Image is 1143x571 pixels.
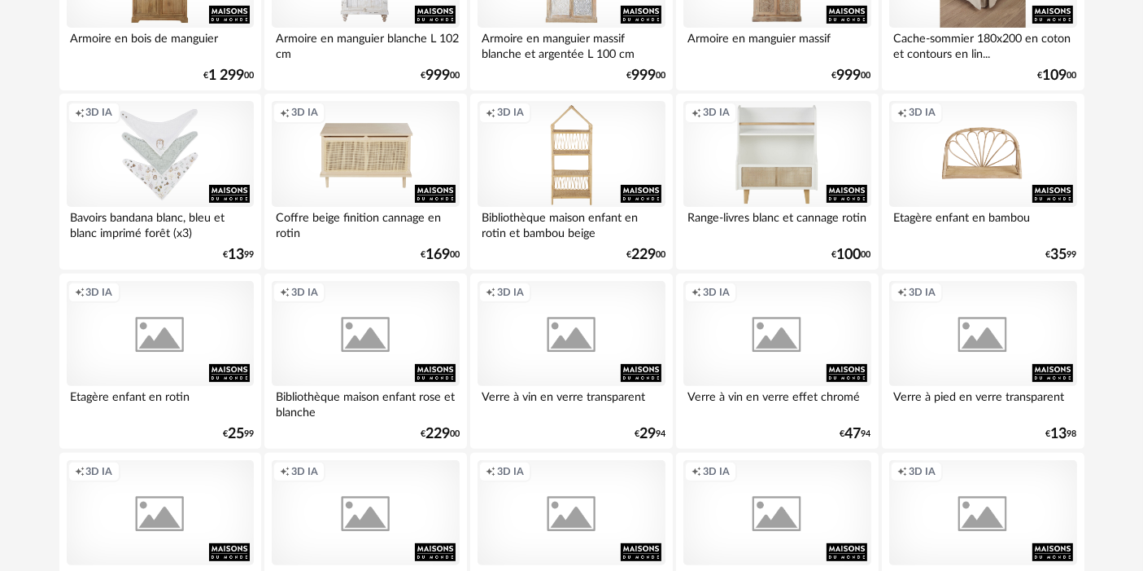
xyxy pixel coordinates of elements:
[75,106,85,119] span: Creation icon
[425,428,450,440] span: 229
[691,465,701,478] span: Creation icon
[208,70,244,81] span: 1 299
[486,106,495,119] span: Creation icon
[845,428,862,440] span: 47
[691,286,701,299] span: Creation icon
[837,249,862,261] span: 100
[882,94,1084,270] a: Creation icon 3D IA Etagère enfant en bambou €3599
[272,207,459,239] div: Coffre beige finition cannage en rotin
[264,94,466,270] a: Creation icon 3D IA Coffre beige finition cannage en rotin €16900
[497,465,524,478] span: 3D IA
[1046,249,1077,261] div: € 99
[889,207,1076,239] div: Etagère enfant en bambou
[691,106,701,119] span: Creation icon
[882,274,1084,450] a: Creation icon 3D IA Verre à pied en verre transparent €1398
[639,428,656,440] span: 29
[421,249,460,261] div: € 00
[470,274,672,450] a: Creation icon 3D IA Verre à vin en verre transparent €2994
[425,70,450,81] span: 999
[703,286,730,299] span: 3D IA
[280,106,290,119] span: Creation icon
[75,465,85,478] span: Creation icon
[1043,70,1067,81] span: 109
[280,465,290,478] span: Creation icon
[676,94,878,270] a: Creation icon 3D IA Range-livres blanc et cannage rotin €10000
[478,207,665,239] div: Bibliothèque maison enfant en rotin et bambou beige
[59,94,261,270] a: Creation icon 3D IA Bavoirs bandana blanc, bleu et blanc imprimé forêt (x3) €1399
[683,386,870,419] div: Verre à vin en verre effet chromé
[470,94,672,270] a: Creation icon 3D IA Bibliothèque maison enfant en rotin et bambou beige €22900
[832,70,871,81] div: € 00
[837,70,862,81] span: 999
[1038,70,1077,81] div: € 00
[203,70,254,81] div: € 00
[683,28,870,60] div: Armoire en manguier massif
[497,106,524,119] span: 3D IA
[631,70,656,81] span: 999
[421,428,460,440] div: € 00
[272,28,459,60] div: Armoire en manguier blanche L 102 cm
[909,465,936,478] span: 3D IA
[683,207,870,239] div: Range-livres blanc et cannage rotin
[889,386,1076,419] div: Verre à pied en verre transparent
[280,286,290,299] span: Creation icon
[67,386,254,419] div: Etagère enfant en rotin
[291,286,318,299] span: 3D IA
[897,465,907,478] span: Creation icon
[264,274,466,450] a: Creation icon 3D IA Bibliothèque maison enfant rose et blanche €22900
[478,28,665,60] div: Armoire en manguier massif blanche et argentée L 100 cm
[1051,428,1067,440] span: 13
[909,106,936,119] span: 3D IA
[223,428,254,440] div: € 99
[59,274,261,450] a: Creation icon 3D IA Etagère enfant en rotin €2599
[421,70,460,81] div: € 00
[897,286,907,299] span: Creation icon
[291,106,318,119] span: 3D IA
[703,465,730,478] span: 3D IA
[486,286,495,299] span: Creation icon
[478,386,665,419] div: Verre à vin en verre transparent
[909,286,936,299] span: 3D IA
[86,106,113,119] span: 3D IA
[832,249,871,261] div: € 00
[291,465,318,478] span: 3D IA
[486,465,495,478] span: Creation icon
[1046,428,1077,440] div: € 98
[497,286,524,299] span: 3D IA
[897,106,907,119] span: Creation icon
[228,428,244,440] span: 25
[631,249,656,261] span: 229
[840,428,871,440] div: € 94
[626,70,665,81] div: € 00
[272,386,459,419] div: Bibliothèque maison enfant rose et blanche
[86,286,113,299] span: 3D IA
[635,428,665,440] div: € 94
[67,28,254,60] div: Armoire en bois de manguier
[75,286,85,299] span: Creation icon
[86,465,113,478] span: 3D IA
[626,249,665,261] div: € 00
[676,274,878,450] a: Creation icon 3D IA Verre à vin en verre effet chromé €4794
[1051,249,1067,261] span: 35
[703,106,730,119] span: 3D IA
[889,28,1076,60] div: Cache-sommier 180x200 en coton et contours en lin...
[67,207,254,239] div: Bavoirs bandana blanc, bleu et blanc imprimé forêt (x3)
[223,249,254,261] div: € 99
[228,249,244,261] span: 13
[425,249,450,261] span: 169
